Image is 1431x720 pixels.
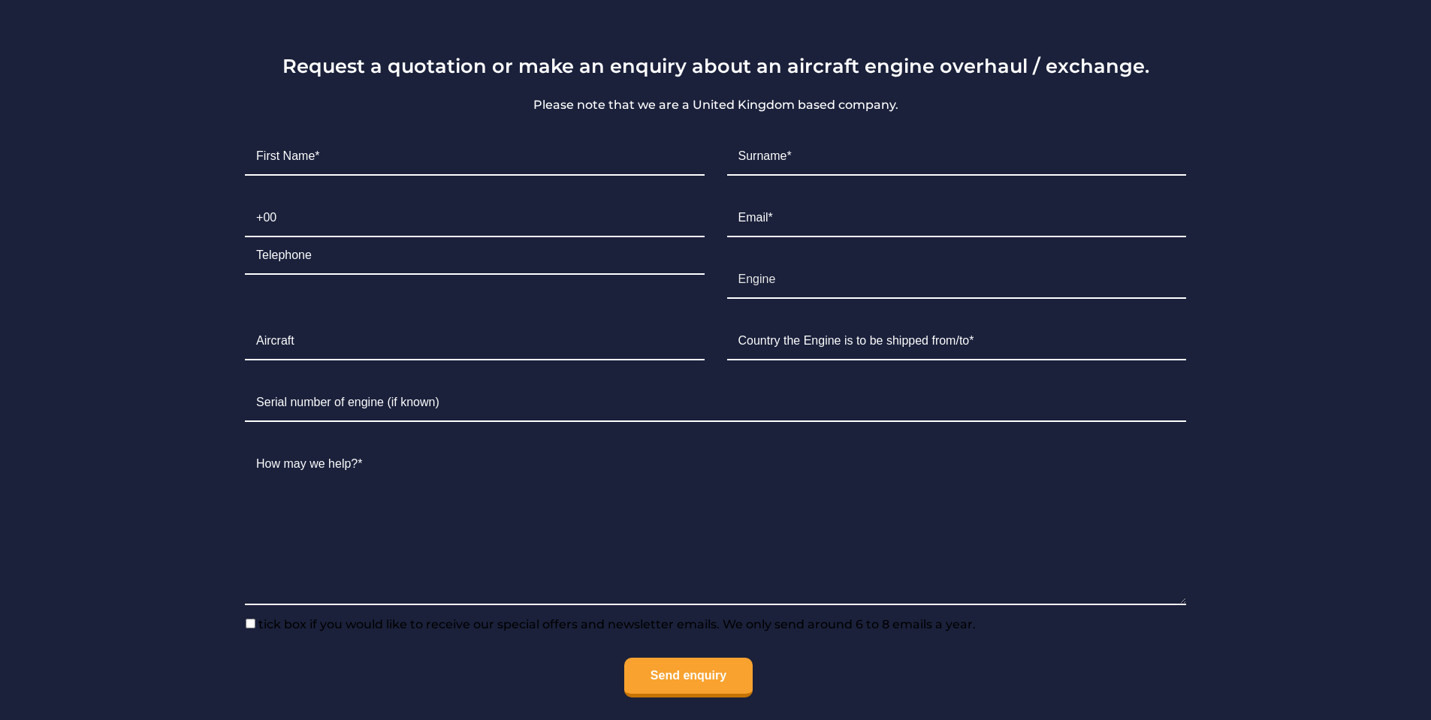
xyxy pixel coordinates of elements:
[245,200,704,237] input: +00
[245,323,704,360] input: Aircraft
[234,96,1197,709] form: Contact form
[245,237,704,275] input: Telephone
[245,138,704,176] input: First Name*
[727,200,1186,237] input: Email*
[246,619,255,628] input: tick box if you would like to receive our special offers and newsletter emails. We only send arou...
[727,138,1186,176] input: Surname*
[245,384,1186,422] input: Serial number of engine (if known)
[234,96,1197,114] p: Please note that we are a United Kingdom based company.
[234,54,1197,77] h3: Request a quotation or make an enquiry about an aircraft engine overhaul / exchange.
[624,658,753,697] input: Send enquiry
[727,323,1186,360] input: Country the Engine is to be shipped from/to*
[255,617,976,631] span: tick box if you would like to receive our special offers and newsletter emails. We only send arou...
